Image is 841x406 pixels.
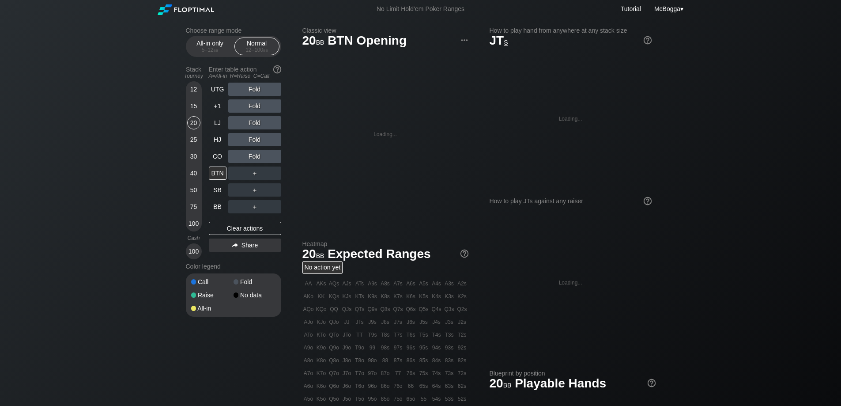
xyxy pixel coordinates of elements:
div: Enter table action [209,62,281,83]
div: 77 [392,367,404,379]
div: Clear actions [209,222,281,235]
div: 84s [430,354,443,367]
div: 100 [187,245,200,258]
div: AJo [302,316,315,328]
div: A7s [392,277,404,290]
div: A8o [302,354,315,367]
div: J6s [405,316,417,328]
div: T4s [430,329,443,341]
div: Loading... [559,280,582,286]
div: Q9o [328,341,340,354]
div: 95s [418,341,430,354]
div: ATs [354,277,366,290]
div: 85s [418,354,430,367]
div: 97s [392,341,404,354]
div: 55 [418,393,430,405]
div: A9o [302,341,315,354]
div: 86o [379,380,392,392]
div: No action yet [302,261,343,274]
div: ＋ [228,167,281,180]
div: No Limit Hold’em Poker Ranges [363,5,478,15]
div: K2s [456,290,468,303]
div: J2s [456,316,468,328]
div: 76s [405,367,417,379]
div: J7s [392,316,404,328]
img: help.32db89a4.svg [643,35,652,45]
span: bb [316,37,324,46]
div: QJs [341,303,353,315]
div: QJo [328,316,340,328]
div: 63s [443,380,456,392]
div: K5s [418,290,430,303]
div: ATo [302,329,315,341]
div: 83s [443,354,456,367]
div: 93s [443,341,456,354]
a: Tutorial [621,5,641,12]
div: BTN [209,167,226,180]
div: 74s [430,367,443,379]
span: bb [316,250,324,260]
div: J3s [443,316,456,328]
span: bb [263,47,268,53]
div: AKo [302,290,315,303]
div: A3s [443,277,456,290]
div: Normal [237,38,277,55]
div: K6o [315,380,328,392]
div: A5o [302,393,315,405]
div: Q5o [328,393,340,405]
div: AQs [328,277,340,290]
div: 65o [405,393,417,405]
div: T5o [354,393,366,405]
div: J8s [379,316,392,328]
div: 98o [366,354,379,367]
h2: Heatmap [302,240,468,247]
div: 66 [405,380,417,392]
div: Tourney [182,73,205,79]
div: 86s [405,354,417,367]
div: Q6s [405,303,417,315]
div: 25 [187,133,200,146]
div: JTs [354,316,366,328]
div: KTs [354,290,366,303]
div: Fold [234,279,276,285]
div: AQo [302,303,315,315]
div: K4s [430,290,443,303]
span: bb [214,47,219,53]
div: 85o [379,393,392,405]
div: A9s [366,277,379,290]
div: BB [209,200,226,213]
div: CO [209,150,226,163]
div: 5 – 12 [192,47,229,53]
div: ▾ [652,4,685,14]
div: JJ [341,316,353,328]
div: Q8s [379,303,392,315]
div: 75 [187,200,200,213]
div: A6s [405,277,417,290]
div: J5o [341,393,353,405]
img: help.32db89a4.svg [643,196,652,206]
div: Q7o [328,367,340,379]
div: 65s [418,380,430,392]
div: ＋ [228,200,281,213]
img: share.864f2f62.svg [232,243,238,248]
h2: How to play hand from anywhere at any stack size [490,27,652,34]
div: KK [315,290,328,303]
div: SB [209,183,226,197]
div: Color legend [186,259,281,273]
div: J8o [341,354,353,367]
div: 75s [418,367,430,379]
img: help.32db89a4.svg [647,378,656,388]
h1: Expected Ranges [302,247,468,261]
div: 50 [187,183,200,197]
div: 88 [379,354,392,367]
img: ellipsis.fd386fe8.svg [460,35,469,45]
div: 76o [392,380,404,392]
div: K9o [315,341,328,354]
div: 53s [443,393,456,405]
div: J9s [366,316,379,328]
div: 98s [379,341,392,354]
div: 73s [443,367,456,379]
img: help.32db89a4.svg [460,249,469,258]
div: AA [302,277,315,290]
div: 92s [456,341,468,354]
